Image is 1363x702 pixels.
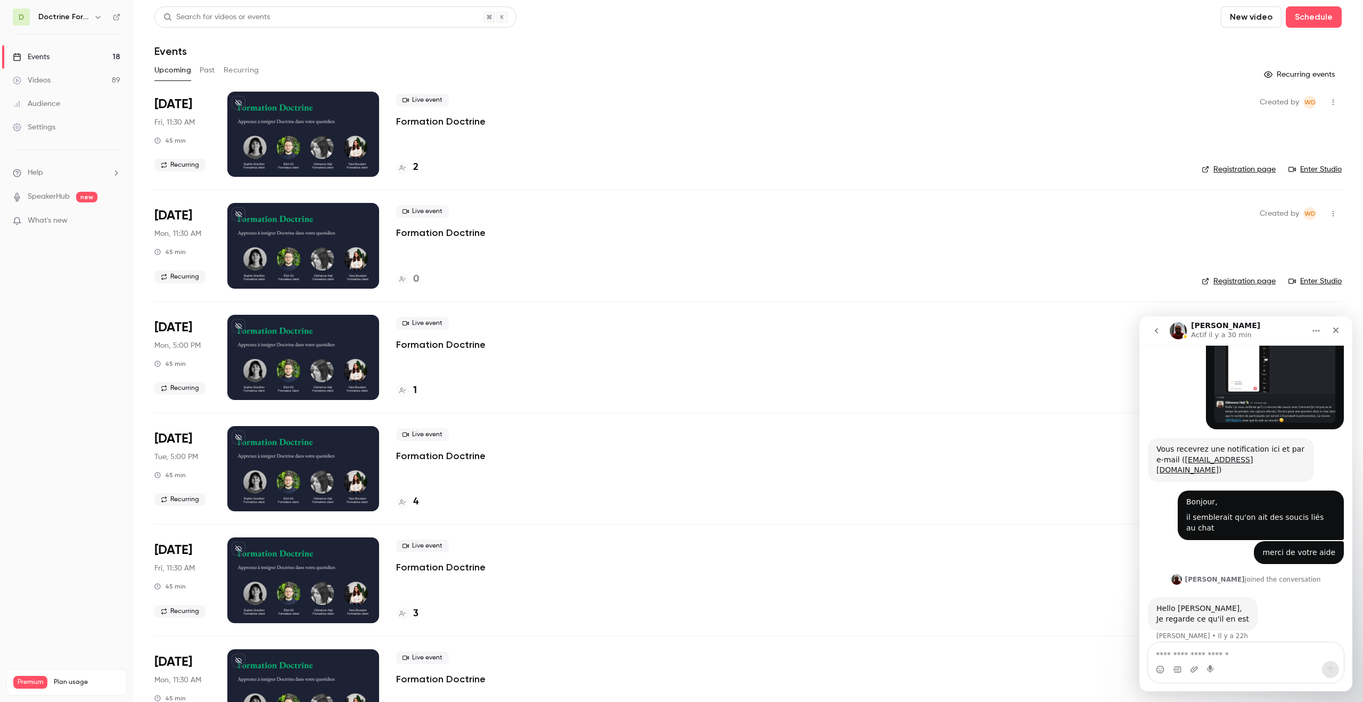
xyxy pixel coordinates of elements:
[1221,6,1282,28] button: New video
[396,205,449,218] span: Live event
[183,345,200,362] button: Envoyer un message…
[154,136,186,145] div: 45 min
[13,52,50,62] div: Events
[154,537,210,623] div: Sep 5 Fri, 11:30 AM (Europe/Paris)
[17,298,110,308] div: Je regarde ce qu'il en est
[396,317,449,330] span: Live event
[154,471,186,479] div: 45 min
[396,94,449,107] span: Live event
[38,12,89,22] h6: Doctrine Formation Avocats
[1259,66,1342,83] button: Recurring events
[154,360,186,368] div: 45 min
[413,495,418,509] h4: 4
[396,673,486,685] a: Formation Doctrine
[154,96,192,113] span: [DATE]
[154,675,201,685] span: Mon, 11:30 AM
[154,45,187,58] h1: Events
[154,228,201,239] span: Mon, 11:30 AM
[154,654,192,671] span: [DATE]
[396,651,449,664] span: Live event
[9,281,204,338] div: Salim dit…
[17,349,25,357] button: Sélectionneur d’emoji
[413,607,418,621] h4: 3
[46,258,182,268] div: joined the conversation
[17,139,113,158] a: [EMAIL_ADDRESS][DOMAIN_NAME]
[154,582,186,591] div: 45 min
[114,225,204,248] div: merci de votre aide
[154,62,191,79] button: Upcoming
[396,160,418,175] a: 2
[396,607,418,621] a: 3
[154,382,206,395] span: Recurring
[108,216,120,226] iframe: Noticeable Trigger
[396,115,486,128] a: Formation Doctrine
[154,203,210,288] div: Sep 1 Mon, 11:30 AM (Europe/Paris)
[200,62,215,79] button: Past
[17,287,110,298] div: Hello [PERSON_NAME],
[51,349,59,357] button: Télécharger la pièce jointe
[154,319,192,336] span: [DATE]
[9,281,118,314] div: Hello [PERSON_NAME],Je regarde ce qu'il en est[PERSON_NAME] • Il y a 22h
[396,540,449,552] span: Live event
[123,231,196,242] div: merci de votre aide
[38,174,204,224] div: Bonjour,il semblerait qu'on ait des soucis liés au chat
[1139,316,1352,691] iframe: Intercom live chat
[1260,207,1299,220] span: Created by
[13,122,55,133] div: Settings
[396,495,418,509] a: 4
[396,561,486,574] a: Formation Doctrine
[9,326,204,345] textarea: Envoyer un message...
[154,315,210,400] div: Sep 1 Mon, 5:00 PM (Europe/Paris)
[413,272,419,287] h4: 0
[1202,164,1276,175] a: Registration page
[9,256,204,281] div: Salim dit…
[154,117,195,128] span: Fri, 11:30 AM
[154,542,192,559] span: [DATE]
[154,493,206,506] span: Recurring
[1202,276,1276,287] a: Registration page
[154,430,192,447] span: [DATE]
[413,160,418,175] h4: 2
[1304,96,1316,109] span: WD
[396,383,417,398] a: 1
[9,174,204,225] div: user dit…
[396,450,486,462] a: Formation Doctrine
[154,452,198,462] span: Tue, 5:00 PM
[9,121,175,166] div: Vous recevrez une notification ici et par e-mail ([EMAIL_ADDRESS][DOMAIN_NAME])
[396,428,449,441] span: Live event
[154,207,192,224] span: [DATE]
[32,258,43,268] img: Profile image for Salim
[154,248,186,256] div: 45 min
[9,225,204,257] div: user dit…
[68,349,76,357] button: Start recording
[413,383,417,398] h4: 1
[396,338,486,351] a: Formation Doctrine
[19,12,24,23] span: D
[1288,276,1342,287] a: Enter Studio
[154,92,210,177] div: Aug 29 Fri, 11:30 AM (Europe/Paris)
[1304,207,1316,220] span: WD
[13,75,51,86] div: Videos
[17,128,166,159] div: Vous recevrez une notification ici et par e-mail ( )
[154,563,195,574] span: Fri, 11:30 AM
[34,349,42,357] button: Sélectionneur de fichier gif
[54,678,120,687] span: Plan usage
[1303,207,1316,220] span: Webinar Doctrine
[13,676,47,689] span: Premium
[154,340,201,351] span: Mon, 5:00 PM
[154,605,206,618] span: Recurring
[224,62,259,79] button: Recurring
[1288,164,1342,175] a: Enter Studio
[47,196,196,217] div: il semblerait qu'on ait des soucis liés au chat
[163,12,270,23] div: Search for videos or events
